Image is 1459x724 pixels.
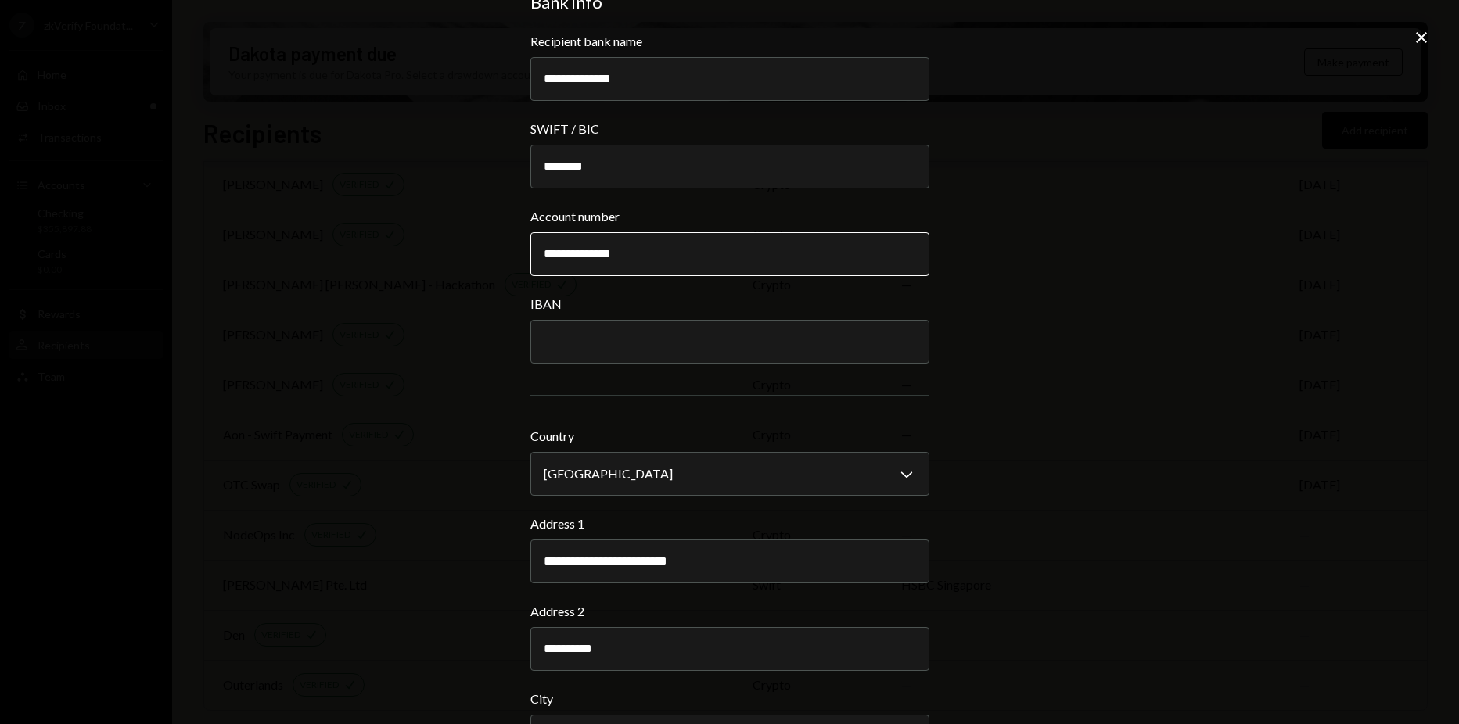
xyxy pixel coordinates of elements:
[530,295,929,314] label: IBAN
[530,120,929,138] label: SWIFT / BIC
[530,452,929,496] button: Country
[530,690,929,708] label: City
[530,427,929,446] label: Country
[530,207,929,226] label: Account number
[530,514,929,533] label: Address 1
[530,32,929,51] label: Recipient bank name
[530,602,929,621] label: Address 2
